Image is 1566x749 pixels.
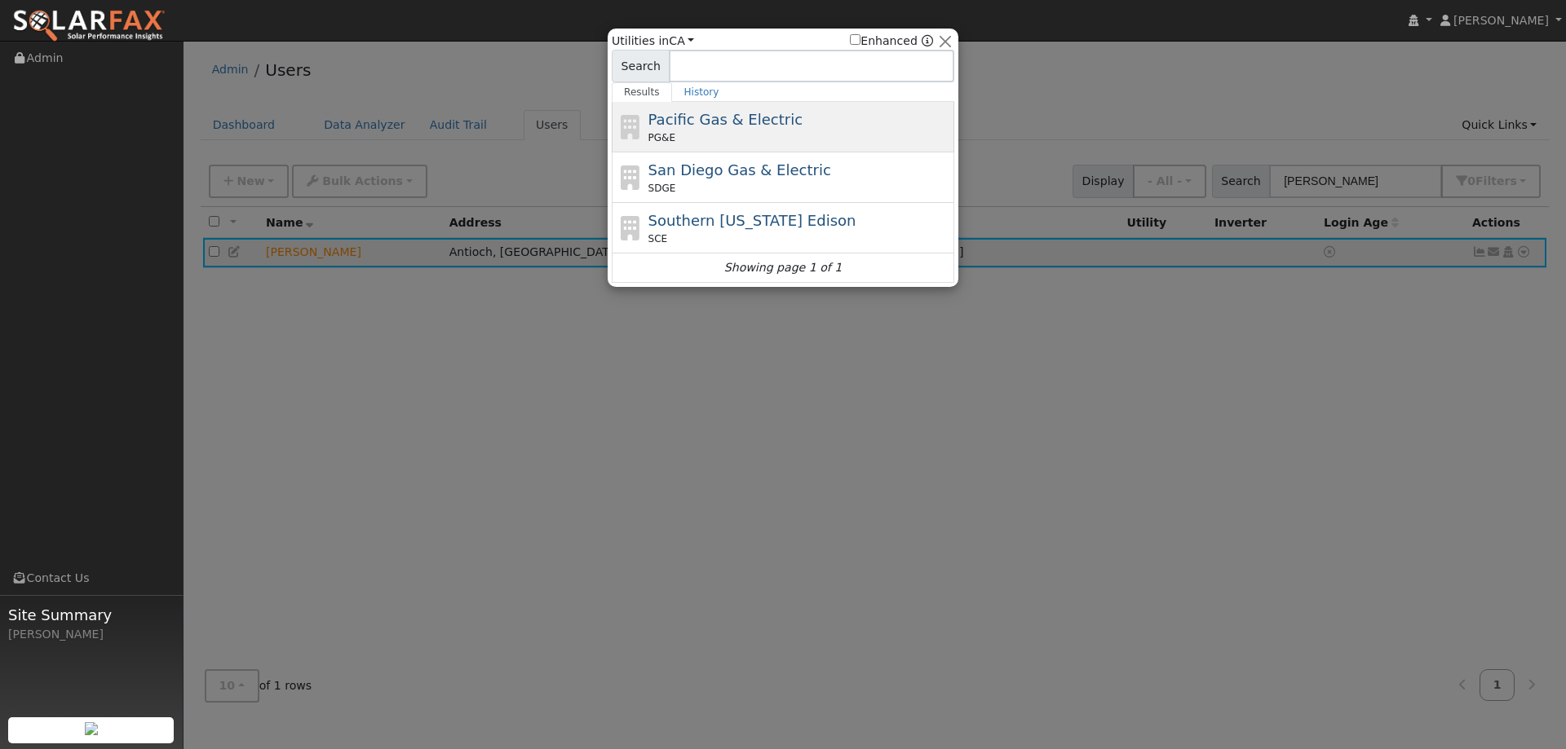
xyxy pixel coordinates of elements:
[612,50,670,82] span: Search
[669,34,694,47] a: CA
[648,111,803,128] span: Pacific Gas & Electric
[8,626,175,643] div: [PERSON_NAME]
[850,33,933,50] span: Show enhanced providers
[12,9,166,43] img: SolarFax
[850,33,918,50] label: Enhanced
[612,82,672,102] a: Results
[85,722,98,735] img: retrieve
[612,33,694,50] span: Utilities in
[8,604,175,626] span: Site Summary
[1453,14,1549,27] span: [PERSON_NAME]
[648,181,676,196] span: SDGE
[648,212,856,229] span: Southern [US_STATE] Edison
[922,34,933,47] a: Enhanced Providers
[648,161,831,178] span: San Diego Gas & Electric
[850,34,860,45] input: Enhanced
[672,82,732,102] a: History
[648,231,668,246] span: SCE
[724,259,842,276] i: Showing page 1 of 1
[648,130,675,145] span: PG&E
